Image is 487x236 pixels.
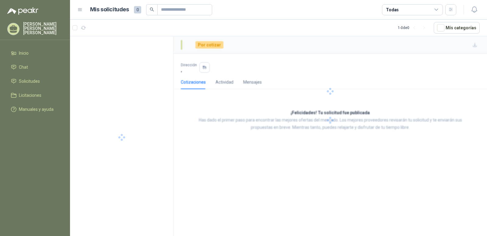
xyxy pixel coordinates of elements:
div: 1 - 0 de 0 [398,23,429,33]
span: Licitaciones [19,92,41,99]
span: search [150,7,154,12]
p: [PERSON_NAME] [PERSON_NAME] [PERSON_NAME] [23,22,63,35]
a: Licitaciones [7,89,63,101]
a: Solicitudes [7,75,63,87]
button: Mís categorías [434,22,480,34]
div: Todas [386,6,399,13]
a: Chat [7,61,63,73]
a: Inicio [7,47,63,59]
span: 0 [134,6,141,13]
span: Chat [19,64,28,71]
img: Logo peakr [7,7,38,15]
span: Inicio [19,50,29,56]
span: Manuales y ayuda [19,106,54,113]
span: Solicitudes [19,78,40,85]
a: Manuales y ayuda [7,103,63,115]
h1: Mis solicitudes [90,5,129,14]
